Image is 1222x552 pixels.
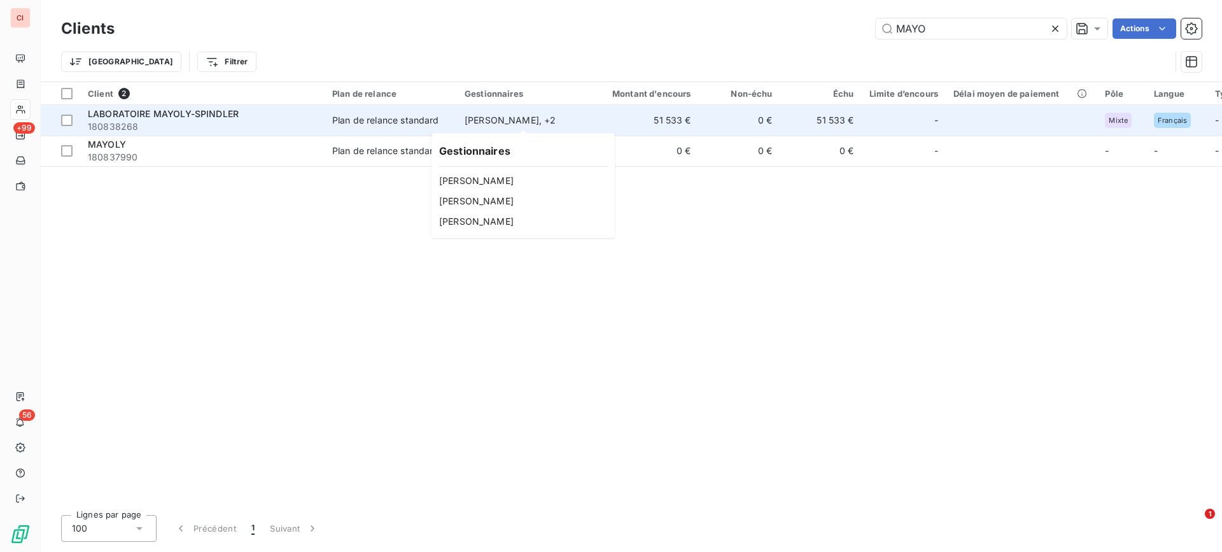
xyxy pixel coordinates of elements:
div: Langue [1154,88,1200,99]
span: 180838268 [88,120,317,133]
span: [PERSON_NAME] [439,215,514,228]
span: 100 [72,522,87,535]
span: Client [88,88,113,99]
button: [GEOGRAPHIC_DATA] [61,52,181,72]
span: - [1215,145,1219,156]
td: 0 € [589,136,699,166]
span: Français [1158,117,1187,124]
button: 1 [244,515,262,542]
img: Logo LeanPay [10,524,31,544]
button: Filtrer [197,52,256,72]
div: Gestionnaires [465,88,582,99]
div: CI [10,8,31,28]
td: 0 € [780,136,862,166]
input: Rechercher [876,18,1067,39]
div: Limite d’encours [869,88,938,99]
span: MAYOLY [88,139,126,150]
div: Plan de relance [332,88,449,99]
td: 51 533 € [780,105,862,136]
button: Suivant [262,515,327,542]
div: Pôle [1105,88,1139,99]
div: Non-échu [706,88,773,99]
span: - [934,145,938,157]
span: 2 [118,88,130,99]
button: Précédent [167,515,244,542]
span: [PERSON_NAME] [439,174,514,187]
div: Plan de relance standard [332,145,439,157]
span: 56 [19,409,35,421]
iframe: Intercom live chat [1179,509,1209,539]
button: Actions [1113,18,1176,39]
span: - [1154,145,1158,156]
td: 0 € [699,136,780,166]
h6: Gestionnaires [439,143,510,159]
div: Plan de relance standard [332,114,439,127]
span: 1 [251,522,255,535]
div: [PERSON_NAME] , + 2 [465,114,582,127]
span: +99 [13,122,35,134]
td: 51 533 € [589,105,699,136]
td: 0 € [699,105,780,136]
h3: Clients [61,17,115,40]
span: 180837990 [88,151,317,164]
span: [PERSON_NAME] [439,195,514,208]
div: Échu [788,88,854,99]
span: 1 [1205,509,1215,519]
span: - [1105,145,1109,156]
span: LABORATOIRE MAYOLY-SPINDLER [88,108,239,119]
div: Délai moyen de paiement [953,88,1090,99]
span: Mixte [1109,117,1128,124]
div: Montant d'encours [597,88,691,99]
span: - [1215,115,1219,125]
span: - [934,114,938,127]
